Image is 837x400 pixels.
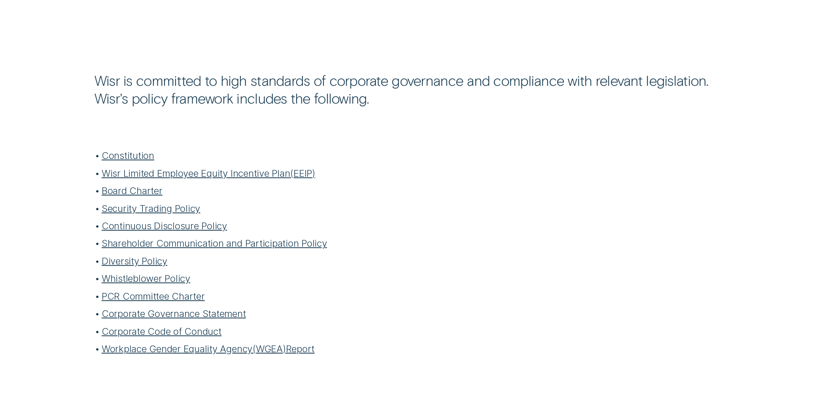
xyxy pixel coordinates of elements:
[102,326,222,337] a: Corporate Code of Conduct
[95,71,742,149] div: Wisr is committed to high standards of corporate governance and compliance with relevant legislat...
[102,150,154,161] a: Constitution
[102,220,227,232] a: Continuous Disclosure Policy
[102,308,246,319] a: Corporate Governance Statement
[252,343,256,355] span: (
[290,168,294,179] span: (
[283,343,286,355] span: )
[102,203,200,214] a: Security Trading Policy
[102,168,315,179] a: Wisr Limited Employee Equity Incentive PlanEEIP
[102,343,314,355] a: Workplace Gender Equality AgencyWGEAReport
[102,273,190,284] a: Whistleblower Policy
[102,185,163,196] a: Board Charter
[102,238,327,249] a: Shareholder Communication and Participation Policy
[102,291,205,302] a: PCR Committee Charter
[102,255,167,267] a: Diversity Policy
[312,168,315,179] span: )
